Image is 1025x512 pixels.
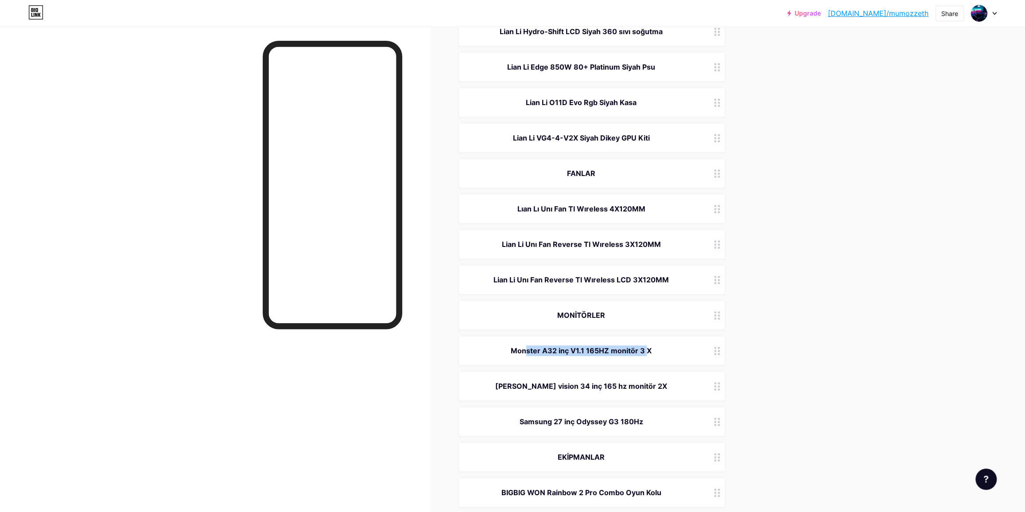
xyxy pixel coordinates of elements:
div: [PERSON_NAME] vision 34 inç 165 hz monitör 2X [470,381,693,391]
div: Lian Li Unı Fan Reverse Tl Wıreless 3X120MM [470,239,693,250]
div: MONİTÖRLER [470,310,693,320]
div: Lıan Lı Unı Fan Tl Wıreless 4X120MM [470,203,693,214]
div: BIGBIG WON Rainbow 2 Pro Combo Oyun Kolu [470,487,693,498]
a: Upgrade [787,10,821,17]
a: [DOMAIN_NAME]/mumozzeth [828,8,928,19]
div: Lian Li Edge 850W 80+ Platinum Siyah Psu [470,62,693,72]
div: FANLAR [470,168,693,179]
div: Share [941,9,958,18]
div: Lian Li VG4-4-V2X Siyah Dikey GPU Kiti [470,133,693,143]
img: mumozzeth [971,5,987,22]
div: Lian Li Unı Fan Reverse Tl Wıreless LCD 3X120MM [470,274,693,285]
div: Samsung 27 inç Odyssey G3 180Hz [470,416,693,427]
div: Lian Li Hydro-Shift LCD Siyah 360 sıvı soğutma [470,26,693,37]
div: Monster A32 inç V1.1 165HZ monitör 3 X [470,345,693,356]
div: EKİPMANLAR [470,452,693,462]
div: Lian Li O11D Evo Rgb Siyah Kasa [470,97,693,108]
